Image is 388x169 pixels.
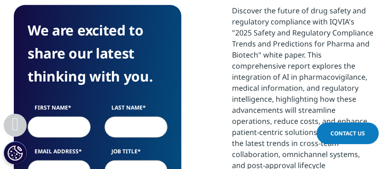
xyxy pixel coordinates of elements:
label: Job Title [104,147,168,160]
a: Contact Us [317,122,379,144]
label: Last Name [104,104,168,117]
span: Contact Us [330,129,365,137]
label: Email Address [28,147,91,160]
h4: We are excited to share our latest thinking with you. [28,19,168,88]
label: First Name [28,104,91,117]
button: Cookies Settings [4,141,27,164]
